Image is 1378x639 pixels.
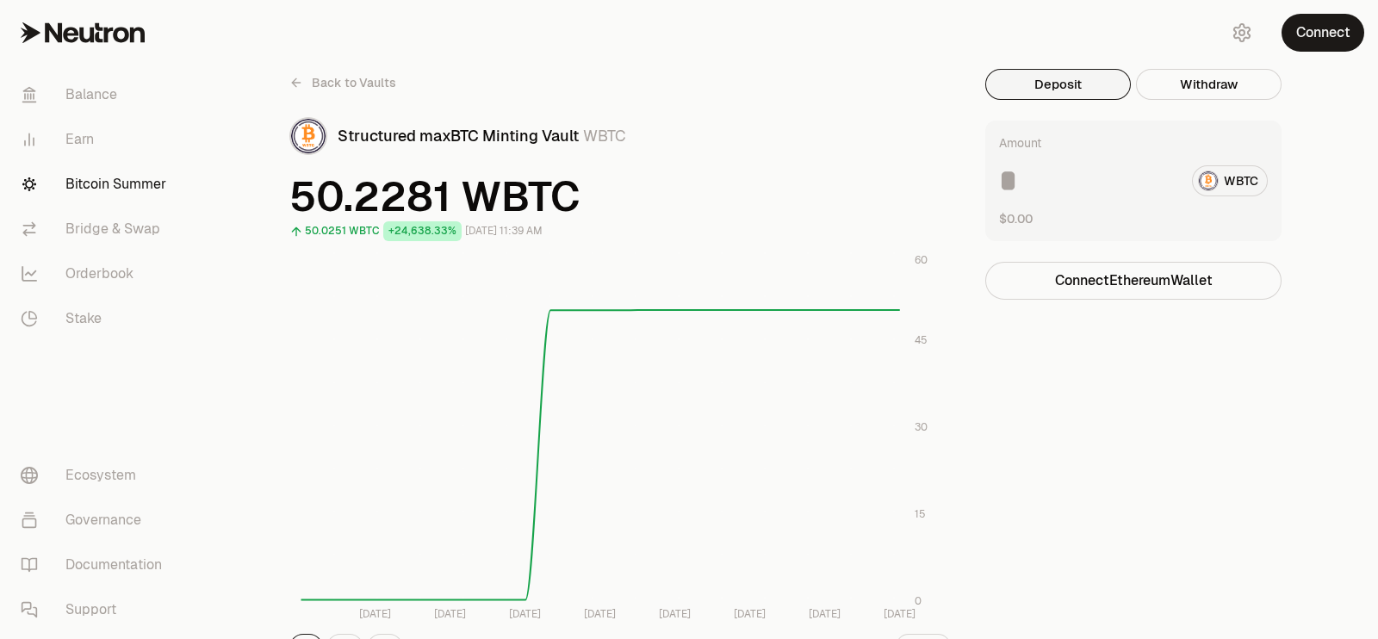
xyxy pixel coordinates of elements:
[7,207,186,251] a: Bridge & Swap
[584,607,616,621] tspan: [DATE]
[7,296,186,341] a: Stake
[383,221,462,241] div: +24,638.33%
[7,587,186,632] a: Support
[999,210,1033,227] button: $0.00
[734,607,766,621] tspan: [DATE]
[465,221,543,241] div: [DATE] 11:39 AM
[7,72,186,117] a: Balance
[289,69,396,96] a: Back to Vaults
[1136,69,1282,100] button: Withdraw
[7,251,186,296] a: Orderbook
[359,607,391,621] tspan: [DATE]
[915,333,928,347] tspan: 45
[985,262,1282,300] button: ConnectEthereumWallet
[985,69,1131,100] button: Deposit
[915,507,926,521] tspan: 15
[915,253,928,267] tspan: 60
[338,126,579,146] span: Structured maxBTC Minting Vault
[291,119,326,153] img: WBTC Logo
[7,453,186,498] a: Ecosystem
[7,543,186,587] a: Documentation
[289,176,951,217] span: 50.2281 WBTC
[915,594,922,608] tspan: 0
[583,126,626,146] span: WBTC
[434,607,466,621] tspan: [DATE]
[509,607,541,621] tspan: [DATE]
[915,420,928,434] tspan: 30
[809,607,841,621] tspan: [DATE]
[312,74,396,91] span: Back to Vaults
[305,221,380,241] div: 50.0251 WBTC
[7,498,186,543] a: Governance
[7,162,186,207] a: Bitcoin Summer
[999,134,1041,152] div: Amount
[884,607,916,621] tspan: [DATE]
[659,607,691,621] tspan: [DATE]
[1282,14,1364,52] button: Connect
[7,117,186,162] a: Earn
